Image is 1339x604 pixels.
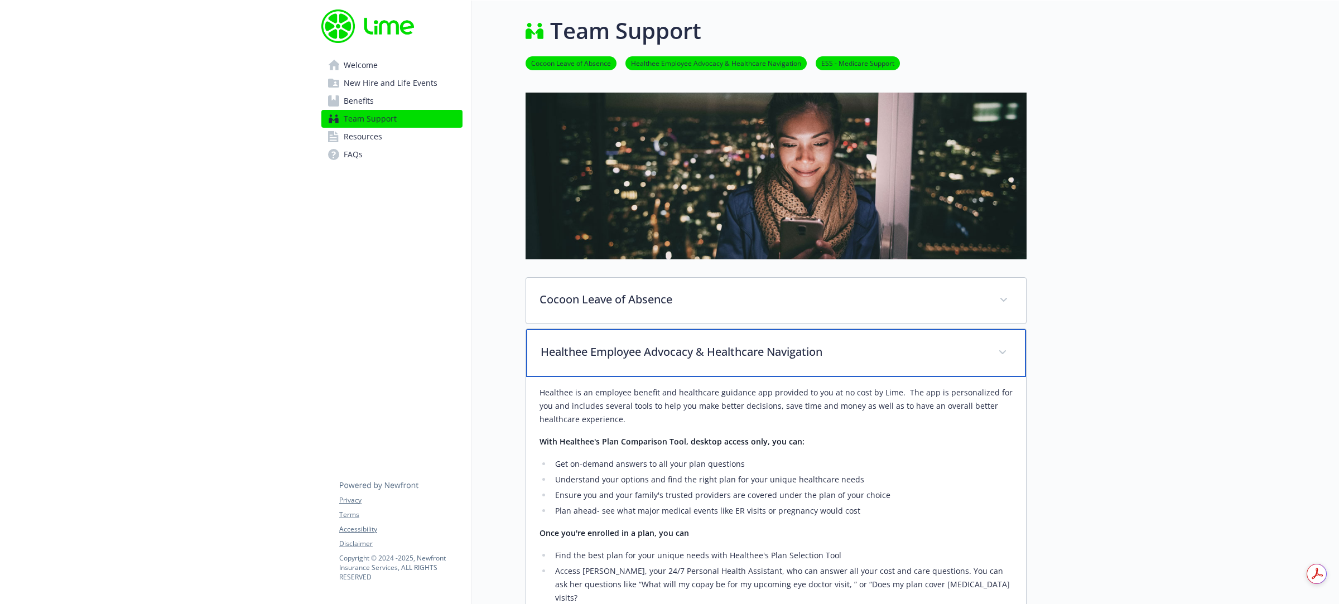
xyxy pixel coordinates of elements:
a: Accessibility [339,524,462,534]
a: Cocoon Leave of Absence [526,57,616,68]
span: FAQs [344,146,363,163]
li: Get on-demand answers to all your plan questions [552,457,1013,471]
a: Benefits [321,92,463,110]
a: Resources [321,128,463,146]
a: Healthee Employee Advocacy & Healthcare Navigation [625,57,807,68]
a: ESS - Medicare Support [816,57,900,68]
strong: Once you're enrolled in a plan, you can [540,528,689,538]
p: Copyright © 2024 - 2025 , Newfront Insurance Services, ALL RIGHTS RESERVED [339,553,462,582]
li: Ensure you and your family's trusted providers are covered under the plan of your choice [552,489,1013,502]
p: Healthee is an employee benefit and healthcare guidance app provided to you at no cost by Lime. T... [540,386,1013,426]
a: Team Support [321,110,463,128]
a: Privacy [339,495,462,505]
p: Healthee Employee Advocacy & Healthcare Navigation [541,344,985,360]
div: Healthee Employee Advocacy & Healthcare Navigation [526,329,1026,377]
a: Welcome [321,56,463,74]
a: New Hire and Life Events [321,74,463,92]
h1: Team Support [550,14,701,47]
a: Disclaimer [339,539,462,549]
span: New Hire and Life Events [344,74,437,92]
p: Cocoon Leave of Absence [540,291,986,308]
img: team support page banner [526,93,1027,259]
li: Understand your options and find the right plan for your unique healthcare needs [552,473,1013,486]
a: Terms [339,510,462,520]
span: Welcome [344,56,378,74]
strong: With Healthee's Plan Comparison Tool, desktop access only, you can: [540,436,805,447]
a: FAQs [321,146,463,163]
div: Cocoon Leave of Absence [526,278,1026,323]
span: Team Support [344,110,397,128]
span: Benefits [344,92,374,110]
li: Find the best plan for your unique needs with Healthee's Plan Selection Tool [552,549,1013,562]
span: Resources [344,128,382,146]
li: Plan ahead- see what major medical events like ER visits or pregnancy would cost [552,504,1013,518]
